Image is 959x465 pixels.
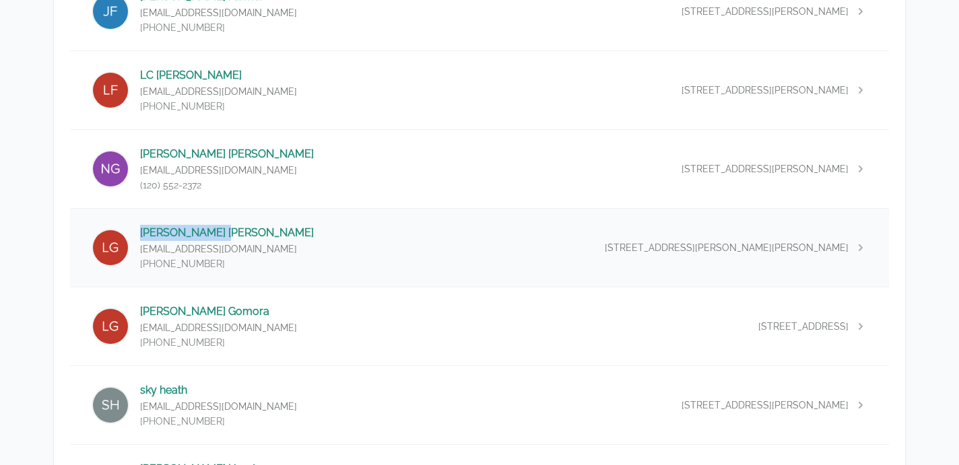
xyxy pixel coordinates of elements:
p: [PHONE_NUMBER] [140,336,297,349]
p: [PERSON_NAME] Gomora [140,303,297,320]
p: [EMAIL_ADDRESS][DOMAIN_NAME] [140,85,297,98]
img: Lee Gardiner [92,229,129,266]
a: Nathan Galloway[PERSON_NAME] [PERSON_NAME][EMAIL_ADDRESS][DOMAIN_NAME](120) 552-2372[STREET_ADDRE... [70,130,889,208]
span: [STREET_ADDRESS][PERSON_NAME] [682,398,849,412]
p: [PERSON_NAME] [PERSON_NAME] [140,225,314,241]
span: [STREET_ADDRESS][PERSON_NAME] [682,162,849,176]
a: LC FortenberryLC [PERSON_NAME][EMAIL_ADDRESS][DOMAIN_NAME][PHONE_NUMBER][STREET_ADDRESS][PERSON_N... [70,51,889,129]
p: [PHONE_NUMBER] [140,100,297,113]
p: [EMAIL_ADDRESS][DOMAIN_NAME] [140,321,297,334]
img: Lise Gomora [92,308,129,345]
p: LC [PERSON_NAME] [140,67,297,83]
span: [STREET_ADDRESS][PERSON_NAME][PERSON_NAME] [605,241,849,254]
a: sky heathsky heath[EMAIL_ADDRESS][DOMAIN_NAME][PHONE_NUMBER][STREET_ADDRESS][PERSON_NAME] [70,366,889,444]
a: Lee Gardiner[PERSON_NAME] [PERSON_NAME][EMAIL_ADDRESS][DOMAIN_NAME][PHONE_NUMBER][STREET_ADDRESS]... [70,209,889,287]
p: [PHONE_NUMBER] [140,257,314,271]
p: [EMAIL_ADDRESS][DOMAIN_NAME] [140,6,297,20]
span: [STREET_ADDRESS][PERSON_NAME] [682,83,849,97]
p: [PERSON_NAME] [PERSON_NAME] [140,146,314,162]
p: [EMAIL_ADDRESS][DOMAIN_NAME] [140,164,314,177]
p: [PHONE_NUMBER] [140,415,297,428]
p: [EMAIL_ADDRESS][DOMAIN_NAME] [140,400,297,413]
span: [STREET_ADDRESS] [758,320,849,333]
img: sky heath [92,386,129,424]
span: [STREET_ADDRESS][PERSON_NAME] [682,5,849,18]
p: (120) 552-2372 [140,178,314,192]
a: Lise Gomora[PERSON_NAME] Gomora[EMAIL_ADDRESS][DOMAIN_NAME][PHONE_NUMBER][STREET_ADDRESS] [70,287,889,365]
p: [PHONE_NUMBER] [140,21,297,34]
img: Nathan Galloway [92,150,129,188]
p: sky heath [140,382,297,398]
p: [EMAIL_ADDRESS][DOMAIN_NAME] [140,242,314,256]
img: LC Fortenberry [92,71,129,109]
